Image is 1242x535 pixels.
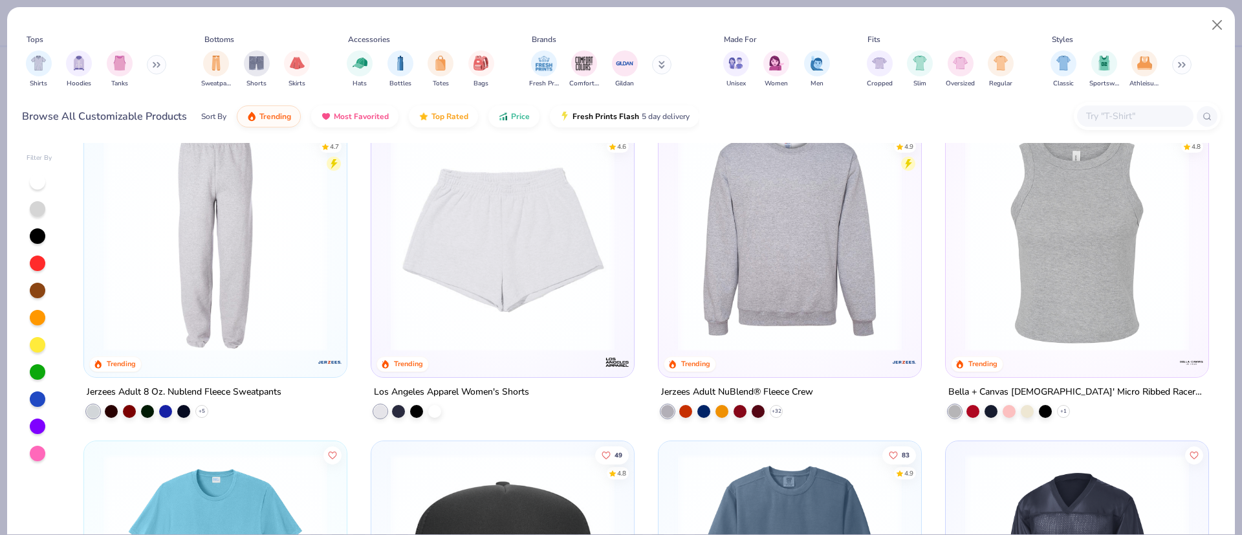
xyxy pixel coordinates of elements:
[726,79,746,89] span: Unisex
[529,50,559,89] button: filter button
[723,50,749,89] button: filter button
[409,105,478,127] button: Top Rated
[1053,79,1074,89] span: Classic
[353,79,367,89] span: Hats
[988,50,1014,89] button: filter button
[642,109,690,124] span: 5 day delivery
[1089,79,1119,89] span: Sportswear
[810,56,824,71] img: Men Image
[615,54,635,73] img: Gildan Image
[201,111,226,122] div: Sort By
[907,50,933,89] button: filter button
[953,56,968,71] img: Oversized Image
[387,50,413,89] button: filter button
[321,111,331,122] img: most_fav.gif
[433,56,448,71] img: Totes Image
[529,79,559,89] span: Fresh Prints
[1052,34,1073,45] div: Styles
[572,111,639,122] span: Fresh Prints Flash
[867,79,893,89] span: Cropped
[904,468,913,478] div: 4.9
[617,142,626,151] div: 4.6
[1085,109,1184,124] input: Try "T-Shirt"
[907,50,933,89] div: filter for Slim
[569,79,599,89] span: Comfort Colors
[1060,407,1067,415] span: + 1
[1129,50,1159,89] button: filter button
[902,452,910,458] span: 83
[621,127,858,351] img: 65257300-10d7-4def-85e3-f46cbce78286
[671,127,908,351] img: 6cea5deb-12ff-40e0-afe1-d9c864774007
[87,384,281,400] div: Jerzees Adult 8 Oz. Nublend Fleece Sweatpants
[290,56,305,71] img: Skirts Image
[948,384,1206,400] div: Bella + Canvas [DEMOGRAPHIC_DATA]' Micro Ribbed Racerback Tank
[763,50,789,89] button: filter button
[1185,446,1203,464] button: Like
[989,79,1012,89] span: Regular
[428,50,453,89] div: filter for Totes
[994,56,1008,71] img: Regular Image
[1178,349,1204,375] img: Bella + Canvas logo
[617,468,626,478] div: 4.8
[872,56,887,71] img: Cropped Image
[201,79,231,89] span: Sweatpants
[534,54,554,73] img: Fresh Prints Image
[723,50,749,89] div: filter for Unisex
[913,56,927,71] img: Slim Image
[26,50,52,89] button: filter button
[1192,142,1201,151] div: 4.8
[393,56,408,71] img: Bottles Image
[595,446,629,464] button: Like
[389,79,411,89] span: Bottles
[289,79,305,89] span: Skirts
[612,50,638,89] div: filter for Gildan
[66,50,92,89] div: filter for Hoodies
[765,79,788,89] span: Women
[209,56,223,71] img: Sweatpants Image
[1089,50,1119,89] div: filter for Sportswear
[891,349,917,375] img: Jerzees logo
[550,105,699,127] button: Fresh Prints Flash5 day delivery
[317,349,343,375] img: Jerzees logo
[387,50,413,89] div: filter for Bottles
[771,407,781,415] span: + 32
[1056,56,1071,71] img: Classic Image
[946,50,975,89] button: filter button
[97,127,334,351] img: 665f1cf0-24f0-4774-88c8-9b49303e6076
[113,56,127,71] img: Tanks Image
[615,79,634,89] span: Gildan
[107,50,133,89] button: filter button
[867,50,893,89] div: filter for Cropped
[419,111,429,122] img: TopRated.gif
[1137,56,1152,71] img: Athleisure Image
[468,50,494,89] div: filter for Bags
[882,446,916,464] button: Like
[204,34,234,45] div: Bottoms
[763,50,789,89] div: filter for Women
[959,127,1195,351] img: 52992e4f-a45f-431a-90ff-fda9c8197133
[867,34,880,45] div: Fits
[384,127,621,351] img: 0f9e37c5-2c60-4d00-8ff5-71159717a189
[574,54,594,73] img: Comfort Colors Image
[529,50,559,89] div: filter for Fresh Prints
[532,34,556,45] div: Brands
[348,34,390,45] div: Accessories
[67,79,91,89] span: Hoodies
[331,142,340,151] div: 4.7
[988,50,1014,89] div: filter for Regular
[946,50,975,89] div: filter for Oversized
[433,79,449,89] span: Totes
[1205,13,1230,38] button: Close
[249,56,264,71] img: Shorts Image
[111,79,128,89] span: Tanks
[30,79,47,89] span: Shirts
[913,79,926,89] span: Slim
[904,142,913,151] div: 4.9
[201,50,231,89] button: filter button
[311,105,398,127] button: Most Favorited
[244,50,270,89] div: filter for Shorts
[26,50,52,89] div: filter for Shirts
[201,50,231,89] div: filter for Sweatpants
[353,56,367,71] img: Hats Image
[724,34,756,45] div: Made For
